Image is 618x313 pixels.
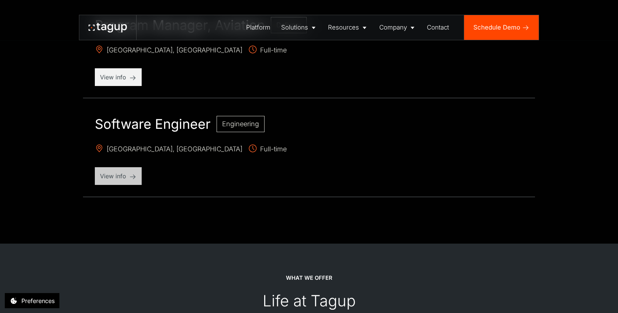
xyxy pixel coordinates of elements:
[374,15,421,40] a: Company
[276,15,322,40] a: Solutions
[379,23,407,32] div: Company
[100,73,137,82] p: View info
[100,172,137,180] p: View info
[323,15,374,40] a: Resources
[241,15,276,40] a: Platform
[95,144,242,155] span: [GEOGRAPHIC_DATA], [GEOGRAPHIC_DATA]
[422,15,455,40] a: Contact
[248,144,287,155] span: Full-time
[95,116,211,132] h2: Software Engineer
[473,23,520,32] div: Schedule Demo
[464,15,539,40] a: Schedule Demo
[248,45,287,56] span: Full-time
[286,274,332,282] div: WHAT WE OFFER
[281,23,308,32] div: Solutions
[21,296,55,305] div: Preferences
[263,291,356,310] div: Life at Tagup
[222,120,259,128] span: Engineering
[95,45,242,56] span: [GEOGRAPHIC_DATA], [GEOGRAPHIC_DATA]
[328,23,359,32] div: Resources
[246,23,270,32] div: Platform
[427,23,449,32] div: Contact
